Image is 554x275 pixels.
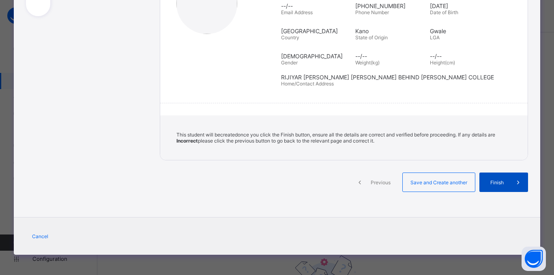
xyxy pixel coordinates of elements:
[430,34,440,41] span: LGA
[355,60,380,66] span: Weight(kg)
[281,2,351,9] span: --/--
[281,74,515,81] span: RIJIYAR [PERSON_NAME] [PERSON_NAME] BEHIND [PERSON_NAME] COLLEGE
[355,9,389,15] span: Phone Number
[355,28,425,34] span: Kano
[281,81,334,87] span: Home/Contact Address
[281,9,313,15] span: Email Address
[430,53,500,60] span: --/--
[369,179,392,185] span: Previous
[430,28,500,34] span: Gwale
[355,53,425,60] span: --/--
[281,60,298,66] span: Gender
[522,247,546,271] button: Open asap
[485,179,509,185] span: Finish
[281,28,351,34] span: [GEOGRAPHIC_DATA]
[355,2,425,9] span: [PHONE_NUMBER]
[32,233,48,239] span: Cancel
[430,60,455,66] span: Height(cm)
[176,138,198,144] b: Incorrect
[281,53,351,60] span: [DEMOGRAPHIC_DATA]
[409,179,469,185] span: Save and Create another
[281,34,299,41] span: Country
[176,132,495,144] span: This student will be created once you click the Finish button, ensure all the details are correct...
[430,2,500,9] span: [DATE]
[355,34,388,41] span: State of Origin
[430,9,458,15] span: Date of Birth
